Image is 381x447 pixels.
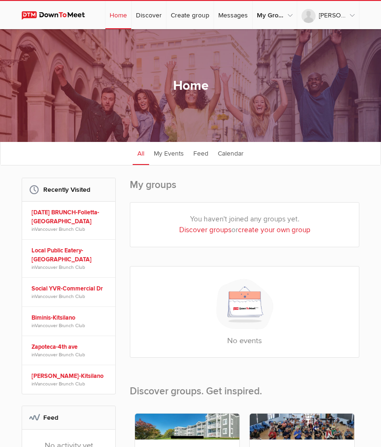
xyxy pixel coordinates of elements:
img: DownToMeet [22,11,94,20]
a: Vancouver Brunch Club [35,352,85,358]
a: Vancouver Brunch Club [35,227,85,232]
span: in [32,226,109,233]
h1: Home [173,76,208,95]
a: Social YVR-Commercial Dr [32,284,109,293]
a: Vancouver Brunch Club [35,265,85,270]
a: Discover groups [179,226,231,235]
a: Vancouver Brunch Club [35,381,85,387]
a: Discover [132,1,166,29]
div: You haven't joined any groups yet. or [130,203,359,247]
span: in [32,322,109,329]
a: Biminis-Kitsilano [32,314,109,322]
a: create your own group [238,226,310,235]
div: No events [130,266,359,358]
h2: Feed [29,406,108,429]
a: Feed [189,141,213,165]
a: My Groups [253,1,297,29]
a: Zapoteca-4th ave [32,343,109,352]
a: Home [105,1,131,29]
h2: Recently Visited [29,178,108,201]
span: in [32,352,109,358]
a: All [133,141,149,165]
a: Local Public Eatery-[GEOGRAPHIC_DATA] [32,246,109,264]
a: [PERSON_NAME]-Kitsilano [32,372,109,381]
h2: Discover groups. Get inspired. [130,369,359,408]
h2: My groups [130,178,359,202]
a: Calendar [213,141,248,165]
span: in [32,264,109,271]
a: [PERSON_NAME] [297,1,359,29]
a: Vancouver Brunch Club [35,294,85,299]
span: in [32,381,109,387]
a: Messages [214,1,252,29]
a: Create group [167,1,214,29]
a: [DATE] BRUNCH-Folietta-[GEOGRAPHIC_DATA] [32,208,109,226]
a: Vancouver Brunch Club [35,323,85,329]
a: My Events [149,141,189,165]
span: in [32,293,109,300]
